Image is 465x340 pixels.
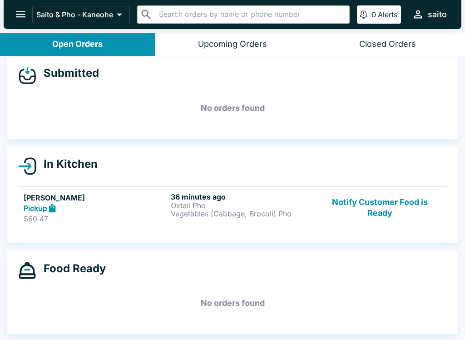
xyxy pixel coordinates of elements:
p: Saito & Pho - Kaneohe [36,10,113,19]
h4: Submitted [36,66,99,80]
p: $60.47 [24,214,167,223]
h5: [PERSON_NAME] [24,192,167,203]
div: Closed Orders [359,39,416,50]
button: saito [408,5,450,24]
button: open drawer [9,3,32,26]
a: [PERSON_NAME]Pickup$60.4736 minutes agoOxtail PhoVegetables (Cabbage, Brocoli) PhoNotify Customer... [18,186,447,229]
h6: 36 minutes ago [171,192,314,201]
strong: Pickup [24,204,47,213]
div: Upcoming Orders [198,39,267,50]
div: Open Orders [52,39,103,50]
p: Vegetables (Cabbage, Brocoli) Pho [171,210,314,218]
div: saito [428,9,447,20]
p: 0 [371,10,376,19]
button: Notify Customer Food is Ready [318,192,441,224]
p: Alerts [378,10,397,19]
input: Search orders by name or phone number [156,8,346,21]
h5: No orders found [18,287,447,320]
h4: In Kitchen [36,157,98,171]
h5: No orders found [18,92,447,125]
button: Saito & Pho - Kaneohe [32,6,130,23]
h4: Food Ready [36,262,106,275]
p: Oxtail Pho [171,201,314,210]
